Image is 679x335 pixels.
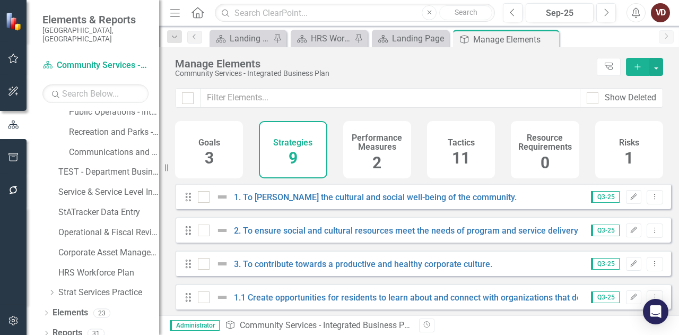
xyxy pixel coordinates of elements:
[455,8,477,16] span: Search
[175,58,591,70] div: Manage Elements
[624,149,633,167] span: 1
[200,88,580,108] input: Filter Elements...
[375,32,446,45] a: Landing Page
[591,191,620,203] span: Q3-25
[69,106,159,118] a: Public Operations - Integrated Business Plan
[311,32,352,45] div: HRS Workforce Plan Landing Page
[234,192,517,202] a: 1. To [PERSON_NAME] the cultural and social well-being of the community.
[517,133,572,152] h4: Resource Requirements
[289,149,298,167] span: 9
[93,308,110,317] div: 23
[452,149,470,167] span: 11
[42,13,149,26] span: Elements & Reports
[605,92,656,104] div: Show Deleted
[225,320,411,332] div: » Manage Strategies
[216,224,229,237] img: Not Defined
[448,138,475,148] h4: Tactics
[234,226,580,236] a: 2. To ensure social and cultural resources meet the needs of program and service delivery.
[529,7,590,20] div: Sep-25
[439,5,492,20] button: Search
[591,258,620,270] span: Q3-25
[58,267,159,279] a: HRS Workforce Plan
[58,186,159,199] a: Service & Service Level Inventory
[58,227,159,239] a: Operational & Fiscal Review
[643,299,668,324] div: Open Intercom Messenger
[170,320,220,331] span: Administrator
[5,12,24,31] img: ClearPoint Strategy
[69,147,159,159] a: Communications and Public Affairs - Integrated Business Plan ([DATE]-[DATE])
[526,3,594,22] button: Sep-25
[473,33,556,46] div: Manage Elements
[273,138,312,148] h4: Strategies
[541,153,550,172] span: 0
[293,32,352,45] a: HRS Workforce Plan Landing Page
[215,4,495,22] input: Search ClearPoint...
[42,84,149,103] input: Search Below...
[230,32,271,45] div: Landing Page
[42,59,149,72] a: Community Services - Integrated Business Plan
[42,26,149,44] small: [GEOGRAPHIC_DATA], [GEOGRAPHIC_DATA]
[392,32,446,45] div: Landing Page
[591,225,620,236] span: Q3-25
[198,138,220,148] h4: Goals
[212,32,271,45] a: Landing Page
[58,287,159,299] a: Strat Services Practice
[234,259,492,269] a: 3. To contribute towards a productive and healthy corporate culture.
[53,307,88,319] a: Elements
[205,149,214,167] span: 3
[651,3,670,22] button: VD
[58,166,159,178] a: TEST - Department Business Plan
[58,247,159,259] a: Corporate Asset Management Plan
[69,126,159,139] a: Recreation and Parks - Mid Range Business Plan
[350,133,405,152] h4: Performance Measures
[216,291,229,304] img: Not Defined
[591,291,620,303] span: Q3-25
[619,138,639,148] h4: Risks
[240,320,416,330] a: Community Services - Integrated Business Plan
[372,153,381,172] span: 2
[216,257,229,270] img: Not Defined
[58,207,159,219] a: StATracker Data Entry
[216,191,229,203] img: Not Defined
[175,70,591,78] div: Community Services - Integrated Business Plan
